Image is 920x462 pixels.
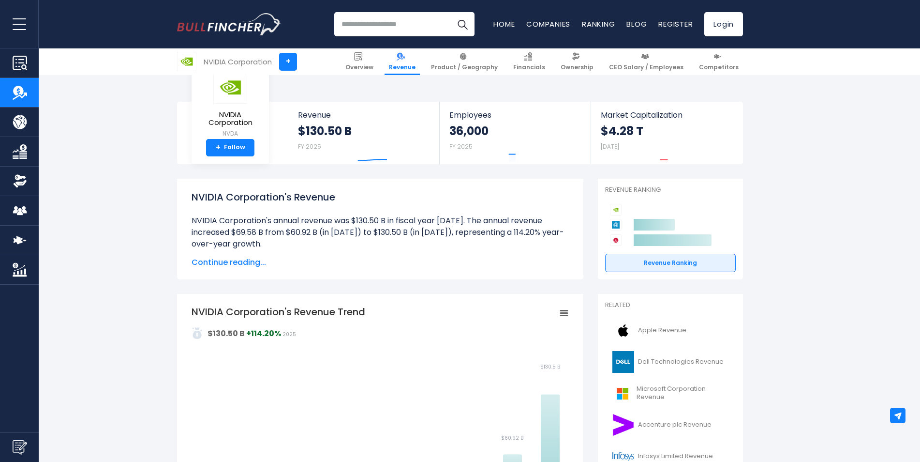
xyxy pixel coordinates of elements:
img: Bullfincher logo [177,13,282,35]
a: Companies [526,19,570,29]
img: NVIDIA Corporation competitors logo [610,204,622,216]
text: $130.5 B [540,363,560,370]
h1: NVIDIA Corporation's Revenue [192,190,569,204]
span: 2025 [282,331,296,338]
a: Login [704,12,743,36]
img: Ownership [13,174,27,188]
a: Product / Geography [427,48,502,75]
strong: 36,000 [449,123,489,139]
div: NVIDIA Corporation [204,56,272,67]
a: Financials [509,48,549,75]
a: Market Capitalization $4.28 T [DATE] [591,102,742,164]
a: Home [493,19,515,29]
a: Register [658,19,693,29]
a: CEO Salary / Employees [605,48,688,75]
a: Dell Technologies Revenue [605,349,736,375]
a: NVIDIA Corporation NVDA [199,71,262,139]
span: CEO Salary / Employees [609,63,683,71]
p: Related [605,301,736,309]
a: Competitors [695,48,743,75]
tspan: NVIDIA Corporation's Revenue Trend [192,305,365,319]
strong: + [216,143,221,152]
span: Employees [449,110,580,120]
img: addasd [192,327,203,339]
p: Revenue Ranking [605,186,736,194]
small: [DATE] [601,142,619,151]
img: NVDA logo [178,52,196,71]
a: Revenue [385,48,420,75]
a: Overview [341,48,378,75]
strong: $130.50 B [298,123,352,139]
img: Applied Materials competitors logo [610,219,622,231]
small: FY 2025 [298,142,321,151]
a: Accenture plc Revenue [605,412,736,438]
a: Blog [626,19,647,29]
span: Revenue [389,63,415,71]
strong: $4.28 T [601,123,643,139]
span: Continue reading... [192,257,569,268]
small: FY 2025 [449,142,473,151]
img: ACN logo [611,414,635,436]
a: + [279,53,297,71]
a: +Follow [206,139,254,156]
strong: +114.20% [246,328,281,339]
span: Ownership [561,63,594,71]
a: Employees 36,000 FY 2025 [440,102,590,164]
img: Broadcom competitors logo [610,234,622,246]
button: Search [450,12,475,36]
a: Apple Revenue [605,317,736,344]
li: NVIDIA Corporation's annual revenue was $130.50 B in fiscal year [DATE]. The annual revenue incre... [192,215,569,250]
a: Revenue Ranking [605,254,736,272]
span: NVIDIA Corporation [199,111,261,127]
a: Revenue $130.50 B FY 2025 [288,102,440,164]
span: Product / Geography [431,63,498,71]
span: Revenue [298,110,430,120]
a: Microsoft Corporation Revenue [605,380,736,407]
span: Competitors [699,63,739,71]
a: Go to homepage [177,13,281,35]
a: Ranking [582,19,615,29]
img: NVDA logo [213,71,247,104]
span: Overview [345,63,373,71]
small: NVDA [199,129,261,138]
img: AAPL logo [611,320,635,341]
a: Ownership [556,48,598,75]
img: DELL logo [611,351,635,373]
img: MSFT logo [611,383,634,404]
span: Financials [513,63,545,71]
text: $60.92 B [501,434,523,442]
span: Market Capitalization [601,110,732,120]
strong: $130.50 B [208,328,245,339]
